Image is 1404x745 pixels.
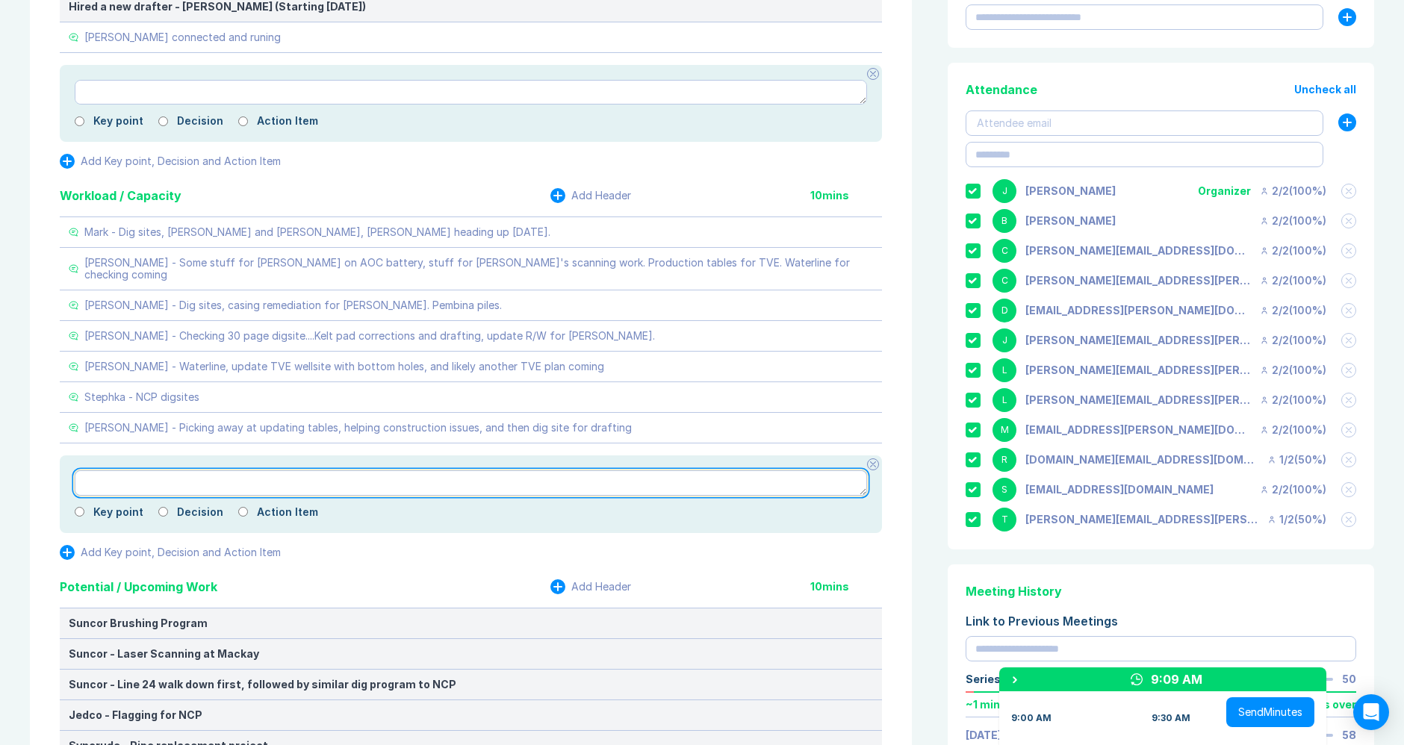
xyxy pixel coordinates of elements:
div: J [993,328,1016,352]
div: chad.skretting@coregeomatics.com [1025,245,1251,257]
div: T [993,508,1016,532]
div: Series Average [966,673,1047,685]
label: Decision [177,506,223,518]
div: R [993,448,1016,472]
div: Open Intercom Messenger [1353,694,1389,730]
div: 10 mins [810,190,882,202]
label: Key point [93,115,143,127]
div: 2 / 2 ( 100 %) [1260,245,1326,257]
div: leigh.metcalfe@coregeomatics.com [1025,364,1251,376]
div: 9:09 AM [1152,670,1203,688]
div: 2 / 2 ( 100 %) [1260,215,1326,227]
div: [PERSON_NAME] - Waterline, update TVE wellsite with bottom holes, and likely another TVE plan coming [84,361,604,372]
div: ~ 1 min late [966,699,1024,711]
div: [PERSON_NAME] - Picking away at updating tables, helping construction issues, and then dig site f... [84,422,632,434]
div: Attendance [966,81,1037,99]
button: Add Header [550,188,631,203]
div: chris.goldring@coregeomatics.com [1025,275,1251,287]
div: Organizer [1198,185,1251,197]
div: Workload / Capacity [60,187,181,205]
div: 2 / 2 ( 100 %) [1260,394,1326,406]
div: stephka.houbtcheva@coregeomatics.com [1025,484,1214,496]
div: 58 [1342,729,1356,741]
div: 2 / 2 ( 100 %) [1260,275,1326,287]
div: Potential / Upcoming Work [60,578,217,596]
div: C [993,239,1016,263]
label: Decision [177,115,223,127]
div: Stephka - NCP digsites [84,391,199,403]
div: ryan.man@coregeomatics.com [1025,454,1258,466]
div: Suncor - Line 24 walk down first, followed by similar dig program to NCP [69,679,873,691]
div: 2 / 2 ( 100 %) [1260,424,1326,436]
div: D [993,299,1016,322]
div: L [993,358,1016,382]
div: 1 / 2 ( 50 %) [1267,454,1326,466]
label: Key point [93,506,143,518]
div: 2 / 2 ( 100 %) [1260,334,1326,346]
label: Action Item [257,506,318,518]
div: Add Header [571,190,631,202]
div: Suncor - Laser Scanning at Mackay [69,648,873,660]
div: [PERSON_NAME] connected and runing [84,31,281,43]
div: M [993,418,1016,442]
div: 2 / 2 ( 100 %) [1260,364,1326,376]
div: C [993,269,1016,293]
div: 2 / 2 ( 100 %) [1260,484,1326,496]
div: 1 / 2 ( 50 %) [1267,514,1326,526]
button: SendMinutes [1226,697,1314,727]
div: troy.cleghorn@coregeomatics.com [1025,514,1258,526]
div: 50 [1342,673,1356,685]
div: L [993,388,1016,412]
div: Link to Previous Meetings [966,612,1356,630]
div: Suncor Brushing Program [69,617,873,629]
div: 2 / 2 ( 100 %) [1260,305,1326,317]
div: Add Key point, Decision and Action Item [81,155,281,167]
div: B [993,209,1016,233]
div: jamie.robichaud@coregeomatics.com [1025,334,1251,346]
div: 9:00 AM [1011,712,1052,724]
div: Add Key point, Decision and Action Item [81,546,281,558]
div: mark.miller@coregeomatics.com [1025,424,1251,436]
div: 9:30 AM [1152,712,1190,724]
div: Hired a new drafter - [PERSON_NAME] (Starting [DATE]) [69,1,873,13]
div: Blair Nixon [1025,215,1116,227]
div: [PERSON_NAME] - Dig sites, casing remediation for [PERSON_NAME]. Pembina piles. [84,299,502,311]
div: 2 / 2 ( 100 %) [1260,185,1326,197]
div: Meeting History [966,582,1356,600]
button: Add Key point, Decision and Action Item [60,154,281,169]
button: Uncheck all [1294,84,1356,96]
div: 10 mins [810,581,882,593]
div: Mark - Dig sites, [PERSON_NAME] and [PERSON_NAME], [PERSON_NAME] heading up [DATE]. [84,226,550,238]
a: [DATE] [966,729,1001,741]
div: [PERSON_NAME] - Checking 30 page digsite....Kelt pad corrections and drafting, update R/W for [PE... [84,330,655,342]
div: J [993,179,1016,203]
div: lucas.solomonson@coregeomatics.com [1025,394,1251,406]
label: Action Item [257,115,318,127]
div: Add Header [571,581,631,593]
div: Jedco - Flagging for NCP [69,709,873,721]
div: [PERSON_NAME] - Some stuff for [PERSON_NAME] on AOC battery, stuff for [PERSON_NAME]'s scanning w... [84,257,873,281]
div: S [993,478,1016,502]
button: Add Key point, Decision and Action Item [60,545,281,560]
button: Add Header [550,579,631,594]
div: drew.macqueen@coregeomatics.com [1025,305,1251,317]
div: Joel Hergott [1025,185,1116,197]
